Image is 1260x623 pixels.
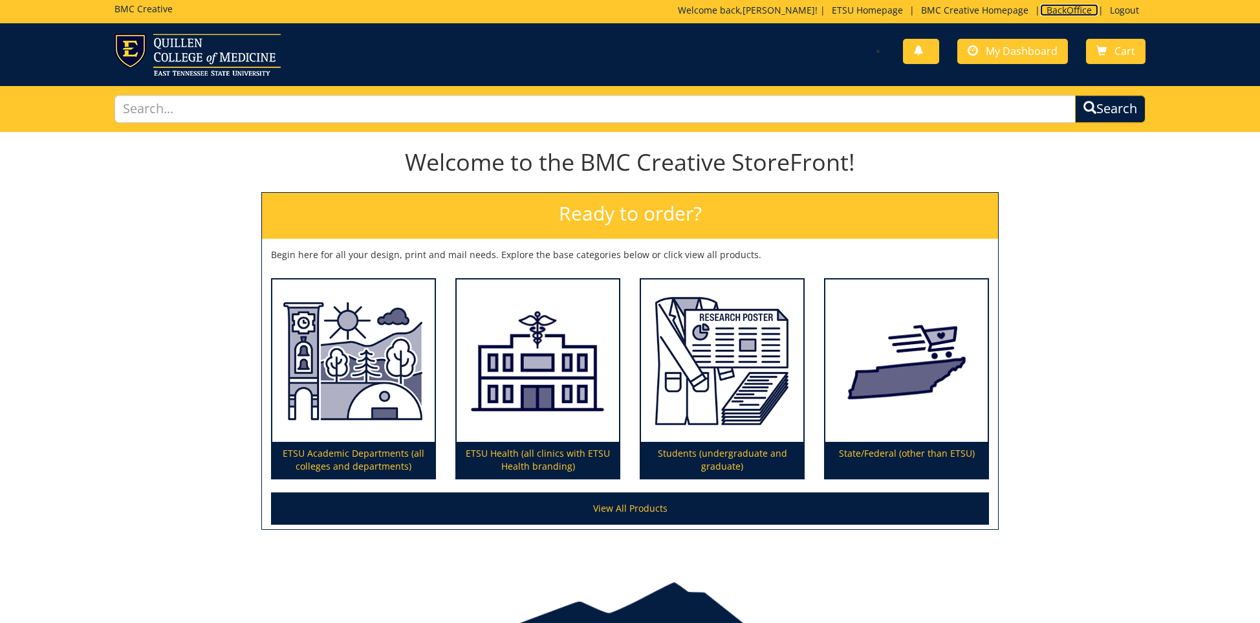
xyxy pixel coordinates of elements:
[957,39,1068,64] a: My Dashboard
[271,492,989,525] a: View All Products
[641,279,803,443] img: Students (undergraduate and graduate)
[457,442,619,478] p: ETSU Health (all clinics with ETSU Health branding)
[457,279,619,479] a: ETSU Health (all clinics with ETSU Health branding)
[915,4,1035,16] a: BMC Creative Homepage
[825,442,988,478] p: State/Federal (other than ETSU)
[261,149,999,175] h1: Welcome to the BMC Creative StoreFront!
[1103,4,1146,16] a: Logout
[825,279,988,443] img: State/Federal (other than ETSU)
[641,279,803,479] a: Students (undergraduate and graduate)
[262,193,998,239] h2: Ready to order?
[1040,4,1098,16] a: BackOffice
[641,442,803,478] p: Students (undergraduate and graduate)
[114,95,1075,123] input: Search...
[743,4,815,16] a: [PERSON_NAME]
[825,279,988,479] a: State/Federal (other than ETSU)
[272,279,435,443] img: ETSU Academic Departments (all colleges and departments)
[825,4,909,16] a: ETSU Homepage
[678,4,1146,17] p: Welcome back, ! | | | |
[272,279,435,479] a: ETSU Academic Departments (all colleges and departments)
[272,442,435,478] p: ETSU Academic Departments (all colleges and departments)
[1075,95,1146,123] button: Search
[1114,44,1135,58] span: Cart
[1086,39,1146,64] a: Cart
[271,248,989,261] p: Begin here for all your design, print and mail needs. Explore the base categories below or click ...
[114,4,173,14] h5: BMC Creative
[457,279,619,443] img: ETSU Health (all clinics with ETSU Health branding)
[114,34,281,76] img: ETSU logo
[986,44,1058,58] span: My Dashboard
